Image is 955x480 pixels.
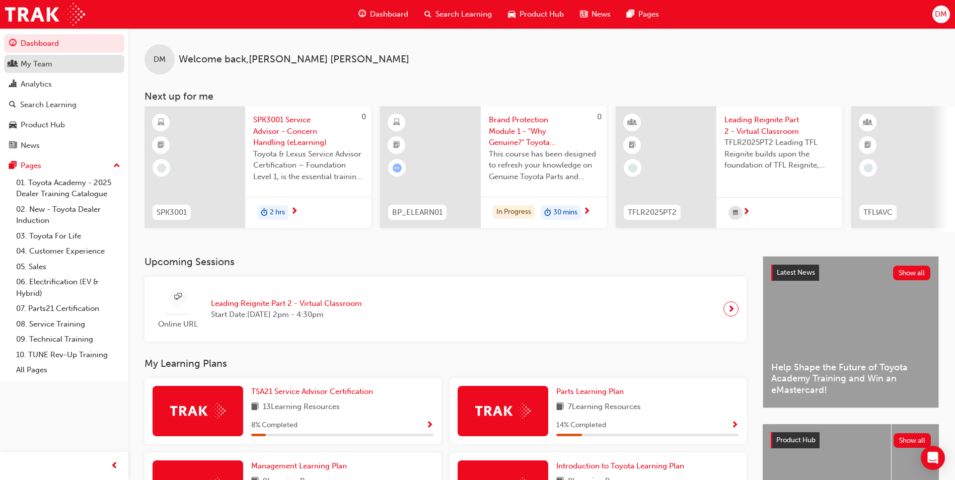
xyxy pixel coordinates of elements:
[500,4,572,25] a: car-iconProduct Hub
[489,148,599,183] span: This course has been designed to refresh your knowledge on Genuine Toyota Parts and Accessories s...
[619,4,667,25] a: pages-iconPages
[21,119,65,131] div: Product Hub
[144,256,747,268] h3: Upcoming Sessions
[393,116,400,129] span: learningResourceType_ELEARNING-icon
[12,332,124,347] a: 09. Technical Training
[9,141,17,150] span: news-icon
[771,265,930,281] a: Latest NewsShow all
[12,259,124,275] a: 05. Sales
[4,136,124,155] a: News
[144,358,747,369] h3: My Learning Plans
[921,446,945,470] div: Open Intercom Messenger
[9,101,16,110] span: search-icon
[12,316,124,332] a: 08. Service Training
[12,362,124,378] a: All Pages
[731,421,739,430] span: Show Progress
[508,8,516,21] span: car-icon
[392,207,443,218] span: BP_ELEARN01
[629,116,636,129] span: learningResourceType_INSTRUCTOR_LED-icon
[743,208,750,217] span: next-icon
[724,137,834,171] span: TFLR2025PT2 Leading TFL Reignite builds upon the foundation of TFL Reignite, reaffirming our comm...
[520,9,564,20] span: Product Hub
[153,284,739,334] a: Online URLLeading Reignite Part 2 - Virtual ClassroomStart Date:[DATE] 2pm - 4:30pm
[572,4,619,25] a: news-iconNews
[556,387,624,396] span: Parts Learning Plan
[893,266,931,280] button: Show all
[21,140,40,151] div: News
[12,301,124,316] a: 07. Parts21 Certification
[597,112,602,121] span: 0
[568,401,641,414] span: 7 Learning Resources
[556,461,684,470] span: Introduction to Toyota Learning Plan
[253,114,363,148] span: SPK3001 Service Advisor - Concern Handling (eLearning)
[253,148,363,183] span: Toyota & Lexus Service Advisor Certification – Foundation Level 1, is the essential training cour...
[556,460,688,472] a: Introduction to Toyota Learning Plan
[251,420,298,431] span: 8 % Completed
[179,54,409,65] span: Welcome back , [PERSON_NAME] [PERSON_NAME]
[154,54,166,65] span: DM
[350,4,416,25] a: guage-iconDashboard
[556,420,606,431] span: 14 % Completed
[435,9,492,20] span: Search Learning
[727,302,735,316] span: next-icon
[174,291,182,303] span: sessionType_ONLINE_URL-icon
[20,99,77,111] div: Search Learning
[113,159,120,173] span: up-icon
[4,32,124,156] button: DashboardMy TeamAnalyticsSearch LearningProduct HubNews
[21,58,52,70] div: My Team
[627,8,634,21] span: pages-icon
[4,116,124,134] a: Product Hub
[263,401,340,414] span: 13 Learning Resources
[9,60,17,69] span: people-icon
[731,419,739,432] button: Show Progress
[157,164,166,173] span: learningRecordVerb_NONE-icon
[12,175,124,202] a: 01. Toyota Academy - 2025 Dealer Training Catalogue
[493,205,535,219] div: In Progress
[270,207,285,218] span: 2 hrs
[12,274,124,301] a: 06. Electrification (EV & Hybrid)
[426,419,433,432] button: Show Progress
[935,9,947,20] span: DM
[932,6,950,23] button: DM
[864,116,871,129] span: learningResourceType_INSTRUCTOR_LED-icon
[771,432,931,448] a: Product HubShow all
[556,386,628,397] a: Parts Learning Plan
[616,106,842,228] a: TFLR2025PT2Leading Reignite Part 2 - Virtual ClassroomTFLR2025PT2 Leading TFL Reignite builds upo...
[9,162,17,171] span: pages-icon
[776,436,816,444] span: Product Hub
[556,401,564,414] span: book-icon
[251,460,351,472] a: Management Learning Plan
[370,9,408,20] span: Dashboard
[393,139,400,152] span: booktick-icon
[157,207,187,218] span: SPK3001
[111,460,118,472] span: prev-icon
[9,80,17,89] span: chart-icon
[592,9,611,20] span: News
[393,164,402,173] span: learningRecordVerb_ATTEMPT-icon
[777,268,815,277] span: Latest News
[864,139,871,152] span: booktick-icon
[290,207,298,216] span: next-icon
[5,3,85,26] img: Trak
[424,8,431,21] span: search-icon
[211,298,362,309] span: Leading Reignite Part 2 - Virtual Classroom
[261,206,268,219] span: duration-icon
[629,139,636,152] span: booktick-icon
[638,9,659,20] span: Pages
[251,386,377,397] a: TSA21 Service Advisor Certification
[864,164,873,173] span: learningRecordVerb_NONE-icon
[361,112,366,121] span: 0
[380,106,607,228] a: 0BP_ELEARN01Brand Protection Module 1 - "Why Genuine?" Toyota Genuine Parts and AccessoriesThis c...
[128,91,955,102] h3: Next up for me
[4,156,124,175] button: Pages
[9,39,17,48] span: guage-icon
[771,362,930,396] span: Help Shape the Future of Toyota Academy Training and Win an eMastercard!
[894,433,931,448] button: Show all
[628,164,637,173] span: learningRecordVerb_NONE-icon
[544,206,551,219] span: duration-icon
[9,121,17,130] span: car-icon
[170,403,226,419] img: Trak
[580,8,587,21] span: news-icon
[416,4,500,25] a: search-iconSearch Learning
